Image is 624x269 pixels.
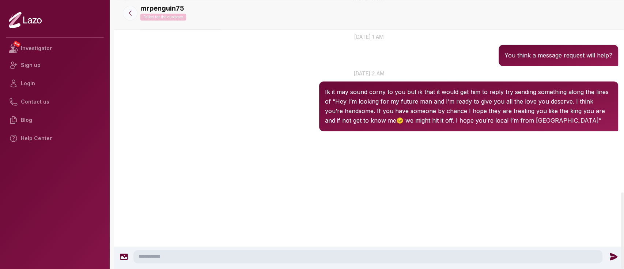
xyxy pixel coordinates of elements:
a: Blog [6,111,104,129]
a: Sign up [6,56,104,74]
p: Failed for the customer [140,14,186,20]
p: [DATE] 1 am [114,33,624,41]
span: NEW [13,40,21,48]
a: Help Center [6,129,104,147]
p: You think a message request will help? [504,51,612,60]
a: Login [6,74,104,93]
p: [DATE] 2 am [114,70,624,77]
a: NEWInvestigator [6,41,104,56]
p: Ik it may sound corny to you but ik that it would get him to reply try sending something along th... [325,87,612,125]
p: mrpenguin75 [140,3,184,14]
a: Contact us [6,93,104,111]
